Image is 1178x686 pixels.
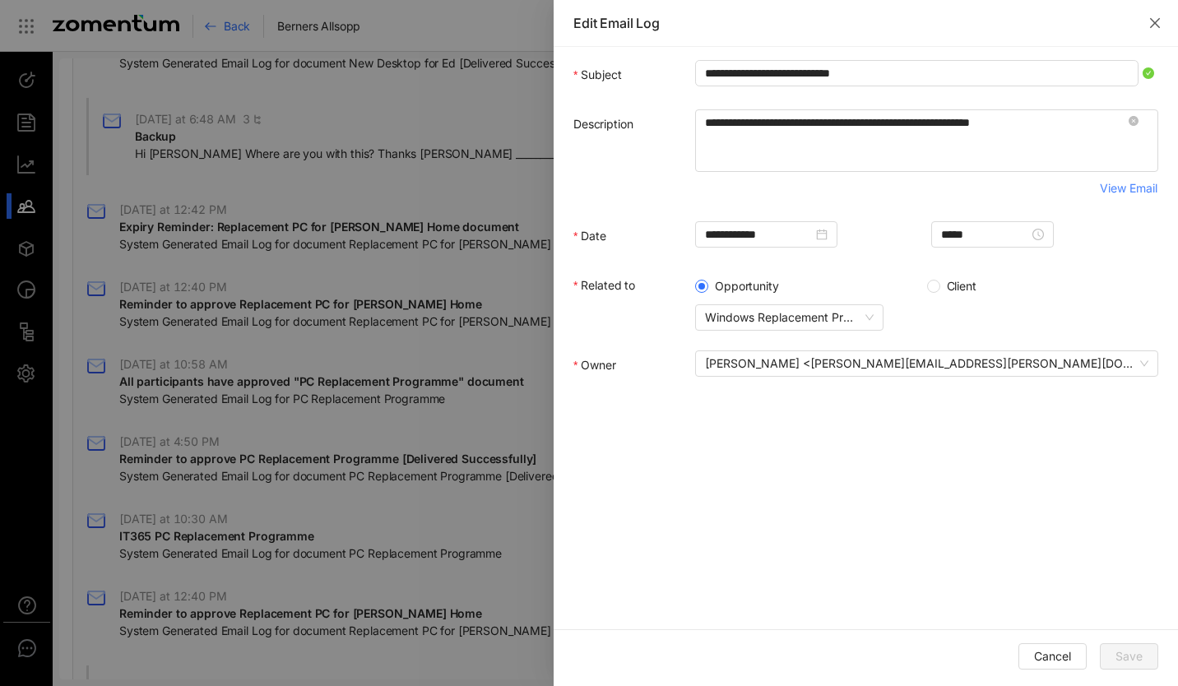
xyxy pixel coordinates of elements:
[1034,647,1071,665] span: Cancel
[1100,643,1158,670] button: Save
[705,305,874,330] span: Windows Replacement Programme
[940,278,983,294] span: Client
[708,278,785,294] span: Opportunity
[573,271,635,300] label: Related to
[1129,116,1152,126] span: close-circle
[1148,16,1162,30] span: close
[573,60,621,90] label: Subject
[1099,175,1158,202] button: View Email
[573,15,660,31] span: Edit Email Log
[573,109,633,139] label: Description
[573,350,616,380] label: Owner
[1018,643,1087,670] button: Cancel
[573,221,606,251] label: Date
[705,351,1148,376] span: Jon Minckley <jon.minckley@itsupport365.co.uk>
[1100,179,1157,197] span: View Email
[695,60,1139,86] input: Subject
